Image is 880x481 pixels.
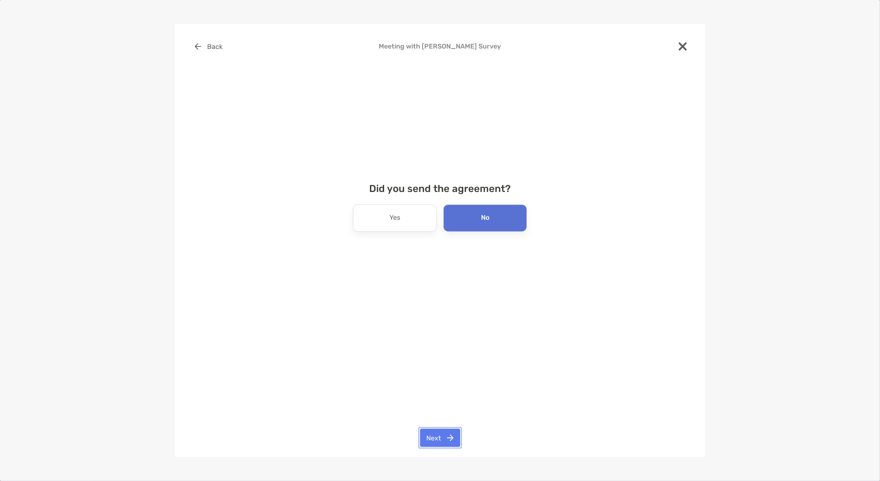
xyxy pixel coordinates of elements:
button: Back [188,37,229,56]
img: close modal [679,42,687,51]
button: Next [420,429,460,447]
h4: Meeting with [PERSON_NAME] Survey [188,42,692,50]
h4: Did you send the agreement? [188,183,692,194]
p: Yes [389,211,400,225]
img: button icon [195,43,201,50]
p: No [481,211,489,225]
